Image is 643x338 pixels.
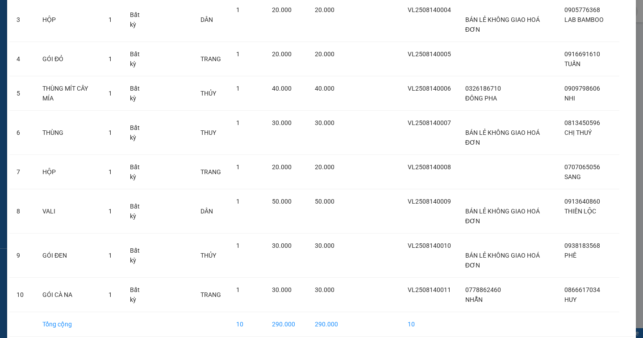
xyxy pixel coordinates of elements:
[236,198,240,205] span: 1
[123,111,154,155] td: Bất kỳ
[58,8,79,18] span: Nhận:
[200,252,216,259] span: THỦY
[9,111,35,155] td: 6
[35,155,101,189] td: HỘP
[109,208,112,215] span: 1
[35,111,101,155] td: THÙNG
[408,6,451,13] span: VL2508140004
[200,129,216,136] span: THUY
[564,95,575,102] span: NHI
[465,286,501,293] span: 0778862460
[200,55,221,63] span: TRANG
[564,6,600,13] span: 0905776368
[109,90,112,97] span: 1
[9,155,35,189] td: 7
[35,312,101,337] td: Tổng cộng
[200,208,213,215] span: DÂN
[109,16,112,23] span: 1
[236,163,240,171] span: 1
[408,286,451,293] span: VL2508140011
[123,155,154,189] td: Bất kỳ
[564,208,596,215] span: THIÊN LỘC
[200,16,213,23] span: DÂN
[9,76,35,111] td: 5
[408,85,451,92] span: VL2508140006
[564,198,600,205] span: 0913640860
[465,16,540,33] span: BÁN LẺ KHÔNG GIAO HOÁ ĐƠN
[236,119,240,126] span: 1
[564,296,576,303] span: HUY
[109,55,112,63] span: 1
[236,286,240,293] span: 1
[465,85,501,92] span: 0326186710
[465,296,483,303] span: NHẪN
[109,168,112,175] span: 1
[8,8,52,29] div: Vĩnh Long
[408,50,451,58] span: VL2508140005
[200,90,216,97] span: THỦY
[315,163,334,171] span: 20.000
[564,242,600,249] span: 0938183568
[564,85,600,92] span: 0909798606
[272,85,292,92] span: 40.000
[564,119,600,126] span: 0813450596
[401,312,458,337] td: 10
[236,242,240,249] span: 1
[308,312,345,337] td: 290.000
[109,129,112,136] span: 1
[272,119,292,126] span: 30.000
[272,286,292,293] span: 30.000
[58,8,129,29] div: TP. [PERSON_NAME]
[236,6,240,13] span: 1
[272,6,292,13] span: 20.000
[236,85,240,92] span: 1
[200,168,221,175] span: TRANG
[8,29,52,72] div: BÁN LẺ KHÔNG GIAO HOÁ ĐƠN
[9,234,35,278] td: 9
[465,208,540,225] span: BÁN LẺ KHÔNG GIAO HOÁ ĐƠN
[272,50,292,58] span: 20.000
[200,291,221,298] span: TRANG
[315,50,334,58] span: 20.000
[265,312,308,337] td: 290.000
[408,198,451,205] span: VL2508140009
[315,286,334,293] span: 30.000
[236,50,240,58] span: 1
[8,8,21,18] span: Gửi:
[9,42,35,76] td: 4
[123,76,154,111] td: Bất kỳ
[35,76,101,111] td: THÙNG MÍT CÂY MÍA
[9,278,35,312] td: 10
[58,40,129,52] div: 0913640860
[9,189,35,234] td: 8
[315,242,334,249] span: 30.000
[35,42,101,76] td: GÓI ĐỎ
[58,29,129,40] div: THIÊN LỘC
[123,278,154,312] td: Bất kỳ
[123,234,154,278] td: Bất kỳ
[109,291,112,298] span: 1
[564,163,600,171] span: 0707065056
[272,198,292,205] span: 50.000
[315,6,334,13] span: 20.000
[564,129,592,136] span: CHỊ THUÝ
[109,252,112,259] span: 1
[408,242,451,249] span: VL2508140010
[229,312,265,337] td: 10
[123,189,154,234] td: Bất kỳ
[564,173,581,180] span: SANG
[408,119,451,126] span: VL2508140007
[408,163,451,171] span: VL2508140008
[35,278,101,312] td: GÓI CÀ NA
[465,129,540,146] span: BÁN LẺ KHÔNG GIAO HOÁ ĐƠN
[465,252,540,269] span: BÁN LẺ KHÔNG GIAO HOÁ ĐƠN
[564,60,580,67] span: TUẤN
[465,95,497,102] span: ĐÔNG PHA
[272,163,292,171] span: 20.000
[315,85,334,92] span: 40.000
[564,16,604,23] span: LAB BAMBOO
[315,119,334,126] span: 30.000
[123,42,154,76] td: Bất kỳ
[564,50,600,58] span: 0916691610
[272,242,292,249] span: 30.000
